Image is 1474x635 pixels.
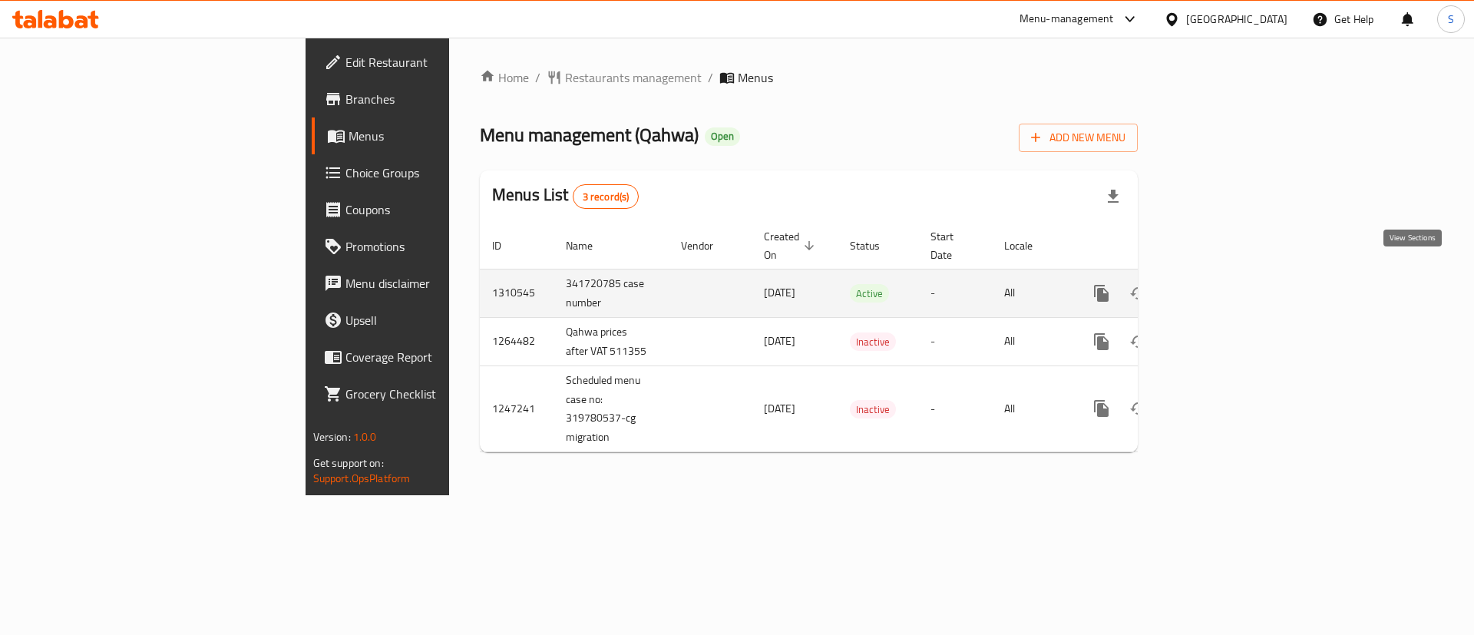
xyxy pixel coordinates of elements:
[764,331,795,351] span: [DATE]
[1120,390,1157,427] button: Change Status
[1448,11,1454,28] span: S
[764,399,795,418] span: [DATE]
[312,44,552,81] a: Edit Restaurant
[345,164,540,182] span: Choice Groups
[1083,390,1120,427] button: more
[705,130,740,143] span: Open
[705,127,740,146] div: Open
[313,468,411,488] a: Support.OpsPlatform
[312,191,552,228] a: Coupons
[681,236,733,255] span: Vendor
[992,365,1071,452] td: All
[480,68,1138,87] nav: breadcrumb
[312,302,552,339] a: Upsell
[738,68,773,87] span: Menus
[313,453,384,473] span: Get support on:
[349,127,540,145] span: Menus
[850,332,896,351] div: Inactive
[1083,275,1120,312] button: more
[1071,223,1243,270] th: Actions
[992,317,1071,365] td: All
[345,53,540,71] span: Edit Restaurant
[708,68,713,87] li: /
[1004,236,1053,255] span: Locale
[565,68,702,87] span: Restaurants management
[312,265,552,302] a: Menu disclaimer
[1031,128,1125,147] span: Add New Menu
[312,81,552,117] a: Branches
[918,317,992,365] td: -
[312,154,552,191] a: Choice Groups
[918,269,992,317] td: -
[850,401,896,418] span: Inactive
[492,184,639,209] h2: Menus List
[918,365,992,452] td: -
[850,400,896,418] div: Inactive
[1019,124,1138,152] button: Add New Menu
[850,285,889,303] span: Active
[345,348,540,366] span: Coverage Report
[850,236,900,255] span: Status
[345,200,540,219] span: Coupons
[312,117,552,154] a: Menus
[480,223,1243,453] table: enhanced table
[312,375,552,412] a: Grocery Checklist
[353,427,377,447] span: 1.0.0
[554,269,669,317] td: 341720785 case number
[345,274,540,293] span: Menu disclaimer
[345,90,540,108] span: Branches
[313,427,351,447] span: Version:
[554,317,669,365] td: Qahwa prices after VAT 511355
[764,227,819,264] span: Created On
[345,385,540,403] span: Grocery Checklist
[492,236,521,255] span: ID
[312,339,552,375] a: Coverage Report
[480,117,699,152] span: Menu management ( Qahwa )
[930,227,973,264] span: Start Date
[1120,323,1157,360] button: Change Status
[1083,323,1120,360] button: more
[566,236,613,255] span: Name
[1020,10,1114,28] div: Menu-management
[547,68,702,87] a: Restaurants management
[312,228,552,265] a: Promotions
[573,190,639,204] span: 3 record(s)
[345,237,540,256] span: Promotions
[1095,178,1132,215] div: Export file
[554,365,669,452] td: Scheduled menu case no: 319780537-cg migration
[992,269,1071,317] td: All
[850,333,896,351] span: Inactive
[573,184,640,209] div: Total records count
[1186,11,1287,28] div: [GEOGRAPHIC_DATA]
[345,311,540,329] span: Upsell
[764,283,795,303] span: [DATE]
